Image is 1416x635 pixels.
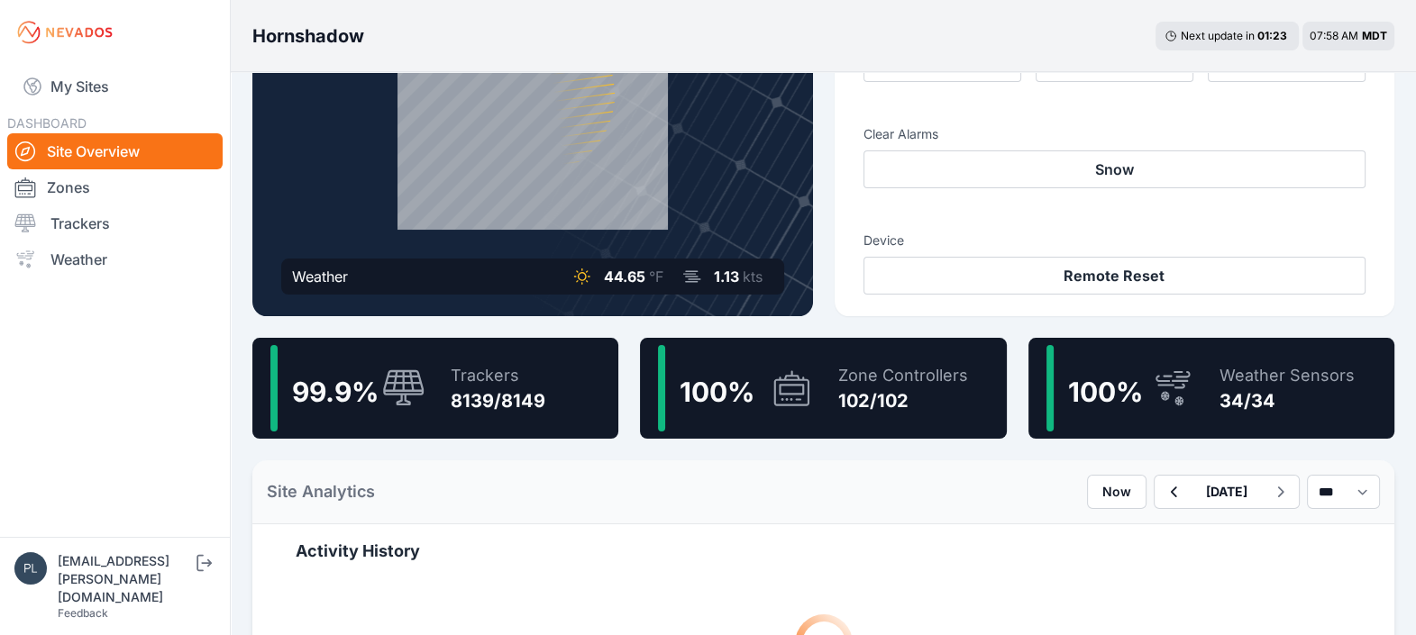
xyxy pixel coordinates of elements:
span: 44.65 [604,268,645,286]
span: MDT [1362,29,1387,42]
h3: Hornshadow [252,23,364,49]
div: Zone Controllers [838,363,968,388]
a: 99.9%Trackers8139/8149 [252,338,618,439]
button: [DATE] [1192,476,1262,508]
span: 100 % [680,376,754,408]
a: 100%Zone Controllers102/102 [640,338,1006,439]
a: 100%Weather Sensors34/34 [1028,338,1394,439]
img: plsmith@sundt.com [14,552,47,585]
span: 99.9 % [292,376,379,408]
span: 07:58 AM [1310,29,1358,42]
button: Remote Reset [863,257,1366,295]
button: Snow [863,150,1366,188]
a: Feedback [58,606,108,620]
span: 1.13 [714,268,739,286]
div: 01 : 23 [1257,29,1290,43]
a: Zones [7,169,223,205]
img: Nevados [14,18,115,47]
a: Weather [7,241,223,277]
span: kts [743,268,763,286]
div: Weather Sensors [1220,363,1355,388]
div: [EMAIL_ADDRESS][PERSON_NAME][DOMAIN_NAME] [58,552,193,606]
span: DASHBOARD [7,115,87,131]
h3: Clear Alarms [863,125,1366,143]
div: Weather [292,266,348,287]
div: 102/102 [838,388,968,413]
h2: Activity History [296,539,1351,564]
button: Now [1087,475,1147,509]
div: 8139/8149 [451,388,545,413]
h2: Site Analytics [267,479,375,504]
nav: Breadcrumb [252,13,364,59]
div: Trackers [451,363,545,388]
span: Next update in [1181,29,1255,42]
span: °F [649,268,663,286]
h3: Device [863,231,1366,249]
a: My Sites [7,65,223,108]
span: 100 % [1068,376,1143,408]
div: 34/34 [1220,388,1355,413]
a: Trackers [7,205,223,241]
a: Site Overview [7,133,223,169]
